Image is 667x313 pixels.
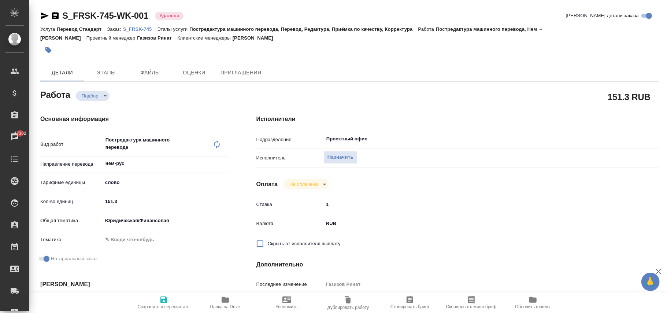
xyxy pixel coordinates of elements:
span: 🙏 [644,274,657,290]
div: ✎ Введи что-нибудь [105,236,218,243]
h2: 151.3 RUB [608,91,651,103]
a: S_FRSK-745 [123,26,158,32]
h4: Оплата [256,180,278,189]
p: Клиентские менеджеры [177,35,233,41]
button: Скопировать ссылку [51,11,60,20]
div: Подбор [76,91,110,101]
span: Приглашения [221,68,262,77]
span: Скопировать бриф [390,304,429,309]
span: Этапы [89,68,124,77]
p: Направление перевода [40,161,103,168]
button: Уведомить [256,292,318,313]
span: Дублировать работу [327,305,369,310]
span: Сохранить и пересчитать [138,304,190,309]
p: Общая тематика [40,217,103,224]
p: Исполнитель [256,154,323,162]
h4: Исполнители [256,115,659,124]
div: Подбор [284,179,329,189]
p: Газизов Ринат [137,35,177,41]
span: Скопировать мини-бриф [446,304,496,309]
p: Проектный менеджер [86,35,137,41]
a: 47302 [2,128,27,146]
span: Скрыть от исполнителя выплату [268,240,341,247]
div: RUB [323,217,625,230]
button: Дублировать работу [318,292,379,313]
p: Ставка [256,201,323,208]
button: Подбор [79,93,101,99]
div: слово [103,176,227,189]
span: [PERSON_NAME] детали заказа [566,12,639,19]
p: Подразделение [256,136,323,143]
button: Open [223,163,225,164]
p: Работа [418,26,436,32]
p: Последнее изменение [256,281,323,288]
p: Удалена [159,12,179,19]
p: Вид работ [40,141,103,148]
p: Перевод Стандарт [57,26,107,32]
span: Обновить файлы [515,304,551,309]
button: Не оплачена [287,181,320,187]
h2: Работа [40,88,70,101]
button: Скопировать бриф [379,292,441,313]
p: [PERSON_NAME] [233,35,279,41]
span: Файлы [133,68,168,77]
p: Заказ: [107,26,123,32]
h4: Основная информация [40,115,227,124]
span: Оценки [177,68,212,77]
p: Валюта [256,220,323,227]
button: Добавить тэг [40,42,56,58]
h4: Дополнительно [256,260,659,269]
h4: [PERSON_NAME] [40,280,227,289]
span: 47302 [10,130,31,137]
input: ✎ Введи что-нибудь [323,199,625,210]
p: Тарифные единицы [40,179,103,186]
div: ✎ Введи что-нибудь [103,233,227,246]
p: Постредактура машинного перевода, Перевод, Редактура, Приёмка по качеству, Корректура [189,26,418,32]
input: Пустое поле [323,279,625,290]
button: Скопировать мини-бриф [441,292,502,313]
button: Назначить [323,151,357,164]
button: Сохранить и пересчитать [133,292,194,313]
input: ✎ Введи что-нибудь [103,196,227,207]
p: Кол-во единиц [40,198,103,205]
button: Папка на Drive [194,292,256,313]
p: Услуга [40,26,57,32]
span: Назначить [327,153,353,162]
button: Обновить файлы [502,292,564,313]
button: Open [621,138,623,140]
a: S_FRSK-745-WK-001 [62,11,148,21]
span: Нотариальный заказ [51,255,97,262]
span: Папка на Drive [210,304,240,309]
p: Этапы услуги [157,26,189,32]
div: Юридическая/Финансовая [103,214,227,227]
button: 🙏 [641,273,660,291]
button: Скопировать ссылку для ЯМессенджера [40,11,49,20]
span: Детали [45,68,80,77]
span: Уведомить [276,304,298,309]
p: Тематика [40,236,103,243]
